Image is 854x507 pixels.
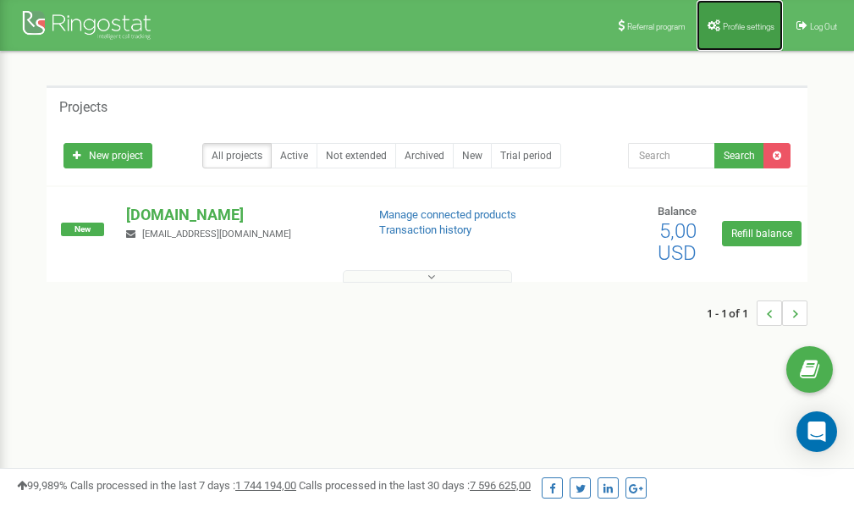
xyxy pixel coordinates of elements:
[202,143,272,168] a: All projects
[379,208,516,221] a: Manage connected products
[714,143,764,168] button: Search
[271,143,317,168] a: Active
[722,221,802,246] a: Refill balance
[810,22,837,31] span: Log Out
[658,205,697,218] span: Balance
[627,22,686,31] span: Referral program
[299,479,531,492] span: Calls processed in the last 30 days :
[723,22,774,31] span: Profile settings
[707,284,807,343] nav: ...
[470,479,531,492] u: 7 596 625,00
[796,411,837,452] div: Open Intercom Messenger
[317,143,396,168] a: Not extended
[707,300,757,326] span: 1 - 1 of 1
[491,143,561,168] a: Trial period
[453,143,492,168] a: New
[395,143,454,168] a: Archived
[142,229,291,240] span: [EMAIL_ADDRESS][DOMAIN_NAME]
[70,479,296,492] span: Calls processed in the last 7 days :
[59,100,107,115] h5: Projects
[61,223,104,236] span: New
[126,204,351,226] p: [DOMAIN_NAME]
[63,143,152,168] a: New project
[235,479,296,492] u: 1 744 194,00
[628,143,715,168] input: Search
[658,219,697,265] span: 5,00 USD
[379,223,471,236] a: Transaction history
[17,479,68,492] span: 99,989%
